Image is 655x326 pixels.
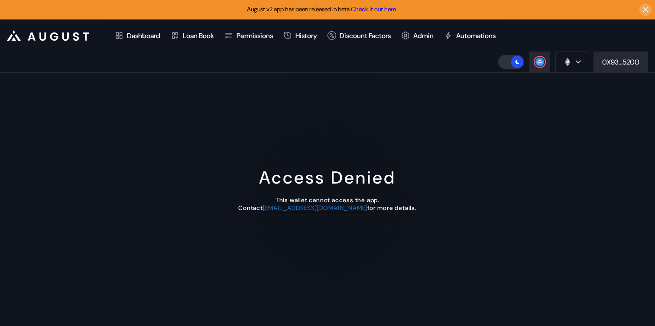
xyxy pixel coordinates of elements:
div: Admin [413,31,434,40]
span: August v2 app has been released in beta. [247,5,396,13]
a: Loan Book [165,19,219,52]
a: Dashboard [110,19,165,52]
div: Loan Book [183,31,214,40]
div: Discount Factors [340,31,391,40]
a: History [278,19,322,52]
a: Discount Factors [322,19,396,52]
div: 0X93...5200 [602,58,639,67]
div: Permissions [237,31,273,40]
a: Permissions [219,19,278,52]
button: chain logo [555,52,588,72]
a: Admin [396,19,439,52]
a: [EMAIL_ADDRESS][DOMAIN_NAME] [263,204,367,212]
span: This wallet cannot access the app. Contact for more details. [238,196,417,212]
a: Automations [439,19,501,52]
img: chain logo [563,57,572,67]
button: 0X93...5200 [593,52,648,72]
div: Access Denied [259,166,396,189]
div: Automations [456,31,496,40]
div: History [295,31,317,40]
div: Dashboard [127,31,160,40]
a: Check it out here [351,5,396,13]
